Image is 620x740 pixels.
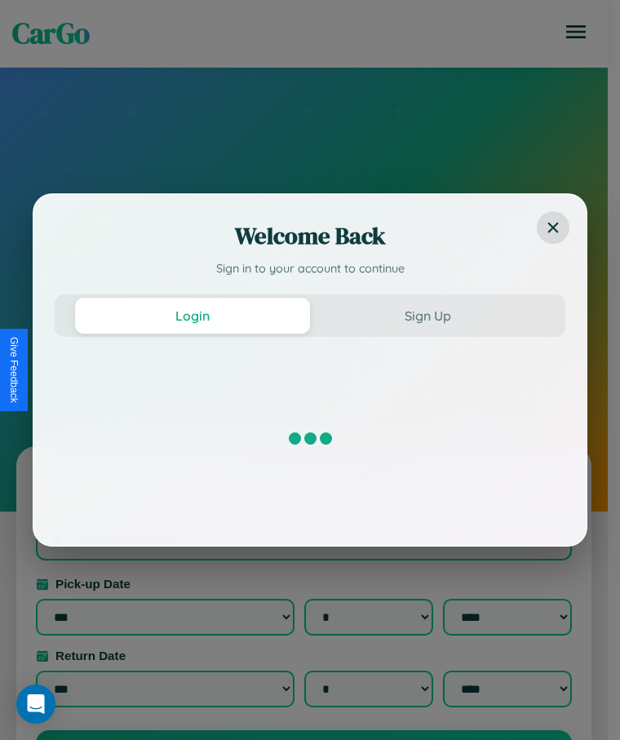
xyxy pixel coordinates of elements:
div: Give Feedback [8,337,20,403]
p: Sign in to your account to continue [55,260,565,278]
button: Login [75,298,310,334]
div: Open Intercom Messenger [16,685,55,724]
h2: Welcome Back [55,219,565,252]
button: Sign Up [310,298,545,334]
